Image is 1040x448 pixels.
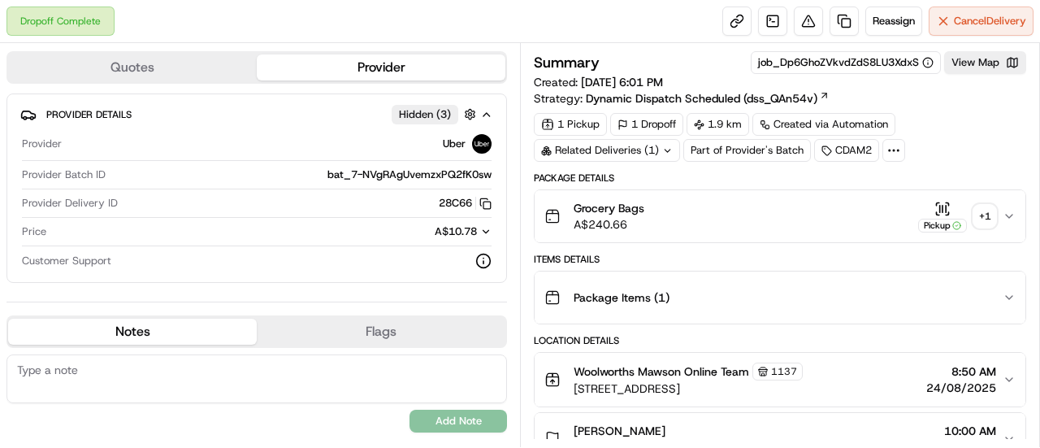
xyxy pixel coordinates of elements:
span: Dynamic Dispatch Scheduled (dss_QAn54v) [586,90,817,107]
span: Cancel Delivery [954,14,1026,28]
span: Package Items ( 1 ) [574,289,669,306]
span: 8:50 AM [926,363,996,380]
span: [STREET_ADDRESS] [574,381,803,397]
button: Provider [257,54,505,80]
div: Pickup [918,219,967,233]
div: Strategy: [534,90,830,107]
button: Quotes [8,54,257,80]
div: 1.9 km [687,113,749,136]
span: Woolworths Mawson Online Team [574,363,749,380]
img: uber-new-logo.jpeg [472,134,492,154]
div: Items Details [534,253,1026,266]
span: Customer Support [22,254,111,268]
button: Woolworths Mawson Online Team1137[STREET_ADDRESS]8:50 AM24/08/2025 [535,353,1025,407]
div: CDAM2 [814,139,879,162]
button: 28C66 [439,196,492,211]
span: Price [22,224,46,239]
button: job_Dp6GhoZVkvdZdS8LU3XdxS [758,55,934,70]
span: Reassign [873,14,915,28]
a: Created via Automation [752,113,895,136]
span: Hidden ( 3 ) [399,107,451,122]
span: Provider Batch ID [22,167,106,182]
span: 10:00 AM [926,423,996,439]
button: Pickup+1 [918,201,996,233]
span: Uber [443,137,466,151]
span: A$240.66 [574,216,644,233]
div: Location Details [534,334,1026,347]
div: 1 Dropoff [610,113,683,136]
button: CancelDelivery [929,7,1033,36]
button: View Map [944,51,1026,74]
span: 24/08/2025 [926,380,996,396]
button: Package Items (1) [535,272,1025,324]
span: [DATE] 6:01 PM [581,75,663,89]
span: Created: [534,74,663,90]
div: Related Deliveries (1) [534,139,680,162]
span: [PERSON_NAME] [574,423,665,439]
div: Package Details [534,172,1026,185]
button: Flags [257,319,505,345]
button: Hidden (3) [392,104,480,124]
div: + 1 [973,205,996,228]
span: Provider [22,137,62,151]
button: Grocery BagsA$240.66Pickup+1 [535,190,1025,242]
button: A$10.78 [349,224,492,239]
div: 1 Pickup [534,113,607,136]
button: Reassign [865,7,922,36]
button: Pickup [918,201,967,233]
span: Provider Details [46,108,132,121]
h3: Summary [534,55,600,70]
button: Notes [8,319,257,345]
button: Provider DetailsHidden (3) [20,101,493,128]
span: bat_7-NVgRAgUvemzxPQ2fK0sw [327,167,492,182]
a: Dynamic Dispatch Scheduled (dss_QAn54v) [586,90,830,107]
span: A$10.78 [435,224,477,238]
span: 1137 [771,365,797,378]
span: Grocery Bags [574,200,644,216]
span: Provider Delivery ID [22,196,118,211]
